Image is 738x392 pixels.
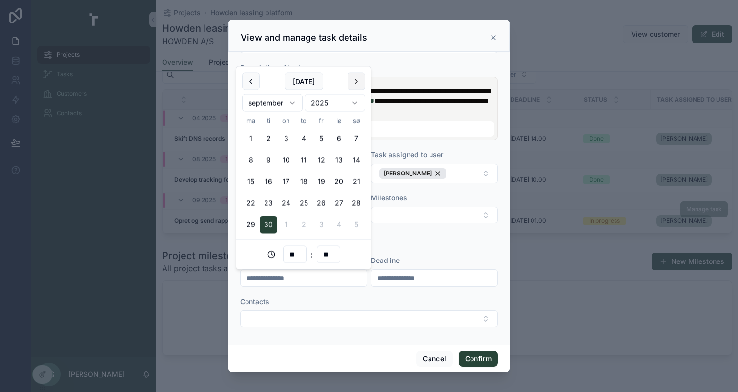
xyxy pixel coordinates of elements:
[416,351,452,367] button: Cancel
[295,116,312,126] th: torsdag
[312,152,330,169] button: fredag den 12. september 2025
[312,216,330,234] button: fredag den 3. oktober 2025
[260,116,277,126] th: tirsdag
[295,130,312,148] button: torsdag den 4. september 2025
[330,130,348,148] button: lørdag den 6. september 2025
[295,173,312,191] button: torsdag den 18. september 2025
[285,73,323,90] button: [DATE]
[330,116,348,126] th: lørdag
[277,216,295,234] button: onsdag den 1. oktober 2025
[277,116,295,126] th: onsdag
[242,116,365,234] table: september 2025
[260,216,277,234] button: tirsdag den 30. september 2025, selected
[260,173,277,191] button: tirsdag den 16. september 2025
[384,170,432,177] span: [PERSON_NAME]
[330,216,348,234] button: lørdag den 4. oktober 2025
[371,164,498,183] button: Select Button
[260,152,277,169] button: tirsdag den 9. september 2025
[295,216,312,234] button: Today, torsdag den 2. oktober 2025
[330,173,348,191] button: lørdag den 20. september 2025
[241,32,367,44] h3: View and manage task details
[459,351,498,367] button: Confirm
[260,195,277,212] button: tirsdag den 23. september 2025
[260,130,277,148] button: tirsdag den 2. september 2025
[277,195,295,212] button: onsdag den 24. september 2025
[277,152,295,169] button: onsdag den 10. september 2025
[371,194,407,202] span: Milestones
[242,152,260,169] button: mandag den 8. september 2025
[277,173,295,191] button: onsdag den 17. september 2025
[348,216,365,234] button: søndag den 5. oktober 2025
[240,64,302,72] span: Description of task
[312,130,330,148] button: fredag den 5. september 2025
[277,130,295,148] button: onsdag den 3. september 2025
[242,246,365,263] div: :
[348,152,365,169] button: søndag den 14. september 2025
[242,216,260,234] button: mandag den 29. september 2025
[312,195,330,212] button: fredag den 26. september 2025
[312,173,330,191] button: fredag den 19. september 2025
[379,168,446,179] button: Unselect 1
[242,130,260,148] button: mandag den 1. september 2025
[240,310,498,327] button: Select Button
[330,195,348,212] button: lørdag den 27. september 2025
[295,195,312,212] button: torsdag den 25. september 2025
[348,195,365,212] button: søndag den 28. september 2025
[371,207,498,223] button: Select Button
[242,116,260,126] th: mandag
[371,256,400,264] span: Deadline
[348,173,365,191] button: søndag den 21. september 2025
[312,116,330,126] th: fredag
[371,151,443,159] span: Task assigned to user
[330,152,348,169] button: lørdag den 13. september 2025
[240,297,269,305] span: Contacts
[348,130,365,148] button: søndag den 7. september 2025
[242,195,260,212] button: mandag den 22. september 2025
[348,116,365,126] th: søndag
[295,152,312,169] button: torsdag den 11. september 2025
[242,173,260,191] button: mandag den 15. september 2025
